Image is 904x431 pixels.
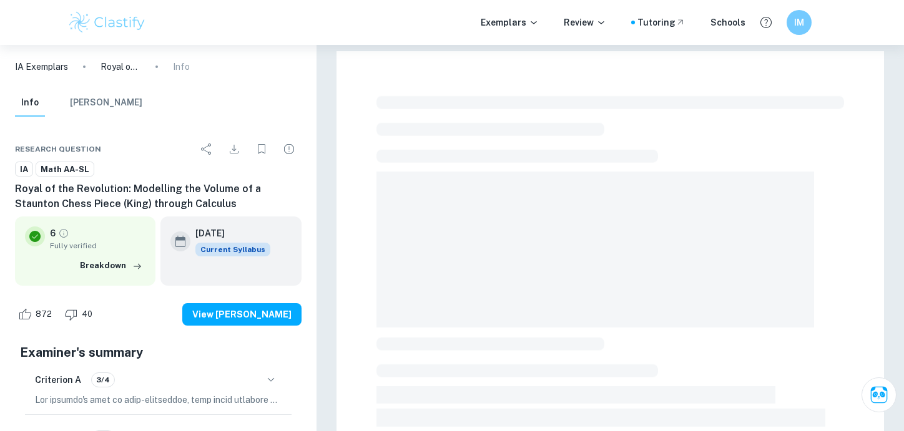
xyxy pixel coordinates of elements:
[173,60,190,74] p: Info
[195,243,270,256] span: Current Syllabus
[20,343,297,362] h5: Examiner's summary
[15,143,101,155] span: Research question
[15,162,33,177] a: IA
[249,137,274,162] div: Bookmark
[15,182,302,211] h6: Royal of the Revolution: Modelling the Volume of a Staunton Chess Piece (King) through Calculus
[36,163,94,176] span: Math AA-SL
[92,374,114,385] span: 3/4
[36,162,94,177] a: Math AA-SL
[77,256,145,275] button: Breakdown
[195,243,270,256] div: This exemplar is based on the current syllabus. Feel free to refer to it for inspiration/ideas wh...
[70,89,142,117] button: [PERSON_NAME]
[481,16,539,29] p: Exemplars
[15,60,68,74] a: IA Exemplars
[61,304,99,324] div: Dislike
[277,137,302,162] div: Report issue
[792,16,807,29] h6: IM
[564,16,606,29] p: Review
[787,10,812,35] button: IM
[222,137,247,162] div: Download
[75,308,99,321] span: 40
[637,16,685,29] a: Tutoring
[16,163,32,176] span: IA
[35,373,81,387] h6: Criterion A
[67,10,147,35] img: Clastify logo
[58,228,69,239] a: Grade fully verified
[50,226,56,240] p: 6
[195,226,260,240] h6: [DATE]
[29,308,59,321] span: 872
[101,60,140,74] p: Royal of the Revolution: Modelling the Volume of a Staunton Chess Piece (King) through Calculus
[50,240,145,251] span: Fully verified
[35,393,282,407] p: Lor ipsumdo's amet co adip-elitseddoe, temp incid utlabore etdolorem al enimadminimv, quis, nos e...
[15,304,59,324] div: Like
[755,12,777,33] button: Help and Feedback
[182,303,302,326] button: View [PERSON_NAME]
[862,377,897,412] button: Ask Clai
[15,89,45,117] button: Info
[710,16,745,29] a: Schools
[194,137,219,162] div: Share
